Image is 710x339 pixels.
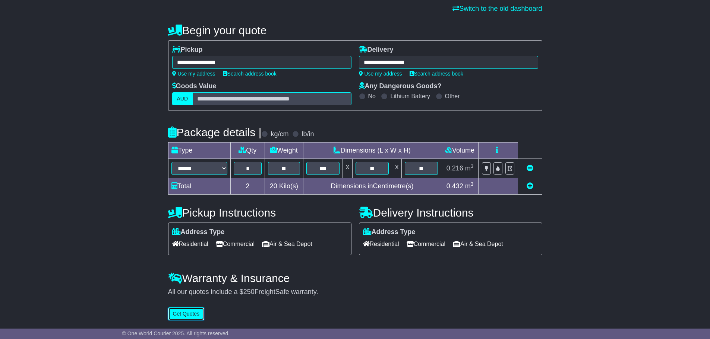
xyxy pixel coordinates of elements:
td: Weight [265,143,303,159]
td: x [343,159,352,178]
label: Address Type [172,228,225,236]
label: Pickup [172,46,203,54]
label: kg/cm [271,130,288,138]
td: Type [168,143,230,159]
td: Total [168,178,230,195]
a: Add new item [527,182,533,190]
span: m [465,164,474,172]
h4: Delivery Instructions [359,207,542,219]
span: Commercial [216,238,255,250]
h4: Warranty & Insurance [168,272,542,284]
label: Other [445,93,460,100]
td: Kilo(s) [265,178,303,195]
label: No [368,93,376,100]
span: Air & Sea Depot [262,238,312,250]
span: 0.216 [446,164,463,172]
label: AUD [172,92,193,105]
div: All our quotes include a $ FreightSafe warranty. [168,288,542,296]
td: 2 [230,178,265,195]
span: Residential [363,238,399,250]
span: © One World Courier 2025. All rights reserved. [122,330,230,336]
td: Volume [441,143,479,159]
span: Air & Sea Depot [453,238,503,250]
h4: Begin your quote [168,24,542,36]
a: Use my address [172,71,215,77]
td: Qty [230,143,265,159]
span: Residential [172,238,208,250]
button: Get Quotes [168,307,205,320]
a: Search address book [410,71,463,77]
h4: Pickup Instructions [168,207,351,219]
span: 20 [270,182,277,190]
a: Search address book [223,71,277,77]
label: Goods Value [172,82,217,90]
label: Any Dangerous Goods? [359,82,442,90]
sup: 3 [471,163,474,169]
h4: Package details | [168,126,262,138]
span: 0.432 [446,182,463,190]
a: Remove this item [527,164,533,172]
a: Switch to the old dashboard [452,5,542,12]
sup: 3 [471,181,474,187]
td: x [392,159,402,178]
label: Delivery [359,46,394,54]
span: 250 [243,288,255,295]
span: m [465,182,474,190]
span: Commercial [407,238,445,250]
td: Dimensions (L x W x H) [303,143,441,159]
label: Address Type [363,228,416,236]
a: Use my address [359,71,402,77]
td: Dimensions in Centimetre(s) [303,178,441,195]
label: lb/in [302,130,314,138]
label: Lithium Battery [390,93,430,100]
